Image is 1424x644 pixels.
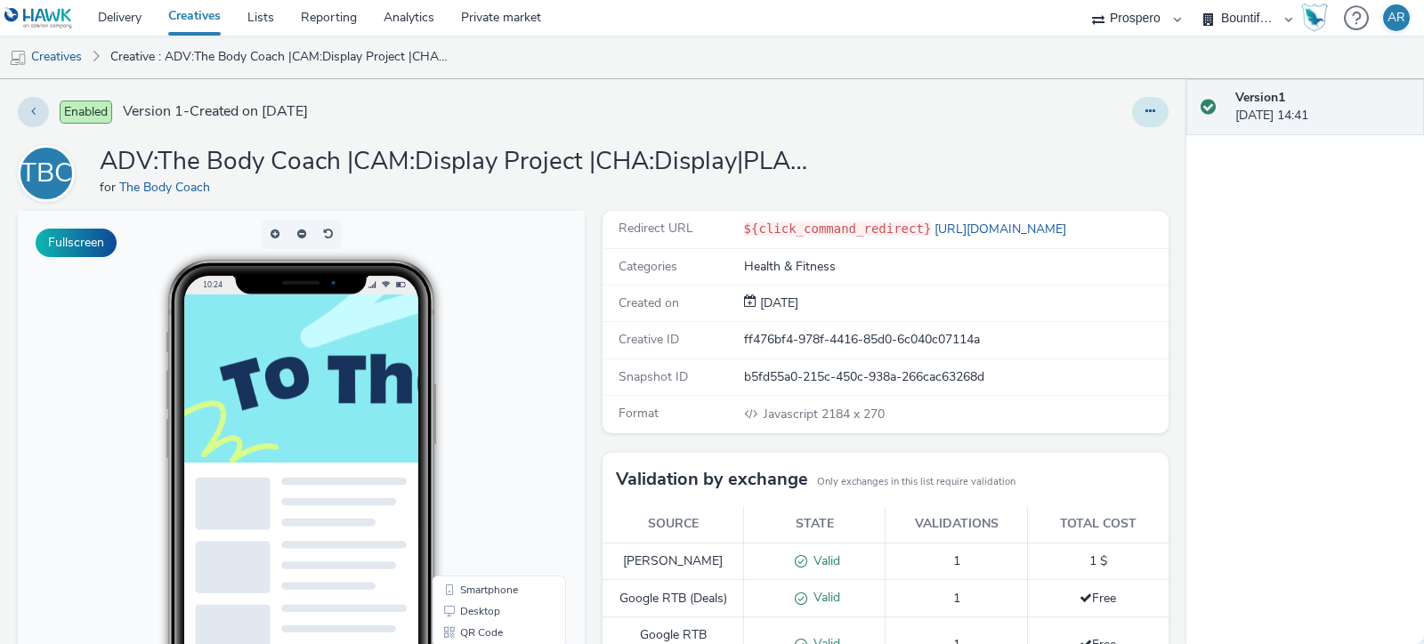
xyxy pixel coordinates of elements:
[756,294,798,311] span: [DATE]
[101,36,457,78] a: Creative : ADV:The Body Coach |CAM:Display Project |CHA:Display|PLA:Prospero|INV:Ozone|TEC:N/A|PH...
[744,506,886,543] th: State
[744,368,1168,386] div: b5fd55a0-215c-450c-938a-266cac63268d
[1235,89,1410,125] div: [DATE] 14:41
[1235,89,1285,106] strong: Version 1
[744,331,1168,349] div: ff476bf4-978f-4416-85d0-6c040c07114a
[603,580,744,617] td: Google RTB (Deals)
[817,475,1015,489] small: Only exchanges in this list require validation
[619,331,679,348] span: Creative ID
[807,589,840,606] span: Valid
[9,49,27,67] img: mobile
[603,543,744,580] td: [PERSON_NAME]
[762,406,885,423] span: 2184 x 270
[185,68,205,78] span: 10:24
[953,552,960,569] span: 1
[119,179,217,196] a: The Body Coach
[4,7,73,29] img: undefined Logo
[619,220,693,237] span: Redirect URL
[20,149,72,198] div: TBC
[442,416,485,427] span: QR Code
[764,406,821,423] span: Javascript
[616,466,808,493] h3: Validation by exchange
[418,390,545,411] li: Desktop
[1027,506,1169,543] th: Total cost
[807,552,840,569] span: Valid
[744,221,932,236] code: ${click_command_redirect}
[953,590,960,607] span: 1
[418,368,545,390] li: Smartphone
[744,258,1168,276] div: Health & Fitness
[442,374,500,384] span: Smartphone
[36,229,117,257] button: Fullscreen
[1301,4,1335,32] a: Hawk Academy
[100,179,119,196] span: for
[1301,4,1328,32] img: Hawk Academy
[619,368,688,385] span: Snapshot ID
[603,506,744,543] th: Source
[442,395,482,406] span: Desktop
[18,165,82,181] a: TBC
[931,221,1073,237] a: [URL][DOMAIN_NAME]
[123,101,308,122] span: Version 1 - Created on [DATE]
[619,294,679,311] span: Created on
[100,145,812,179] h1: ADV:The Body Coach |CAM:Display Project |CHA:Display|PLA:Prospero|INV:Ozone|TEC:N/A|PHA:1|OBJ:Awa...
[1089,552,1107,569] span: 1 $
[756,294,798,312] div: Creation 09 December 2024, 14:41
[418,411,545,432] li: QR Code
[619,258,677,275] span: Categories
[1080,590,1116,607] span: Free
[1388,4,1405,31] div: AR
[619,405,659,422] span: Format
[886,506,1027,543] th: Validations
[60,101,112,124] span: Enabled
